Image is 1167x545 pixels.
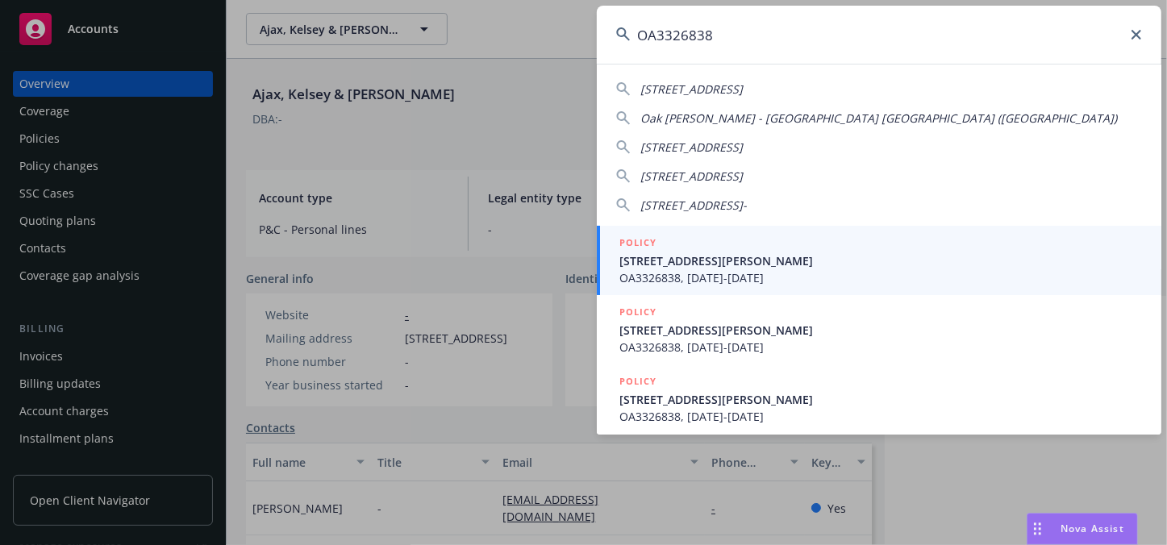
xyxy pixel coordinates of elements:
span: Nova Assist [1061,522,1124,535]
span: [STREET_ADDRESS] [640,81,743,97]
span: OA3326838, [DATE]-[DATE] [619,269,1142,286]
span: [STREET_ADDRESS][PERSON_NAME] [619,252,1142,269]
div: Drag to move [1027,514,1048,544]
h5: POLICY [619,235,656,251]
input: Search... [597,6,1161,64]
a: POLICY[STREET_ADDRESS][PERSON_NAME]OA3326838, [DATE]-[DATE] [597,226,1161,295]
span: [STREET_ADDRESS][PERSON_NAME] [619,322,1142,339]
h5: POLICY [619,304,656,320]
span: [STREET_ADDRESS]- [640,198,747,213]
span: OA3326838, [DATE]-[DATE] [619,408,1142,425]
span: [STREET_ADDRESS] [640,168,743,184]
a: POLICY[STREET_ADDRESS][PERSON_NAME]OA3326838, [DATE]-[DATE] [597,364,1161,434]
span: [STREET_ADDRESS] [640,139,743,155]
h5: POLICY [619,373,656,389]
button: Nova Assist [1027,513,1138,545]
span: Oak [PERSON_NAME] - [GEOGRAPHIC_DATA] [GEOGRAPHIC_DATA] ([GEOGRAPHIC_DATA]) [640,110,1117,126]
span: [STREET_ADDRESS][PERSON_NAME] [619,391,1142,408]
a: POLICY[STREET_ADDRESS][PERSON_NAME]OA3326838, [DATE]-[DATE] [597,295,1161,364]
span: OA3326838, [DATE]-[DATE] [619,339,1142,356]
